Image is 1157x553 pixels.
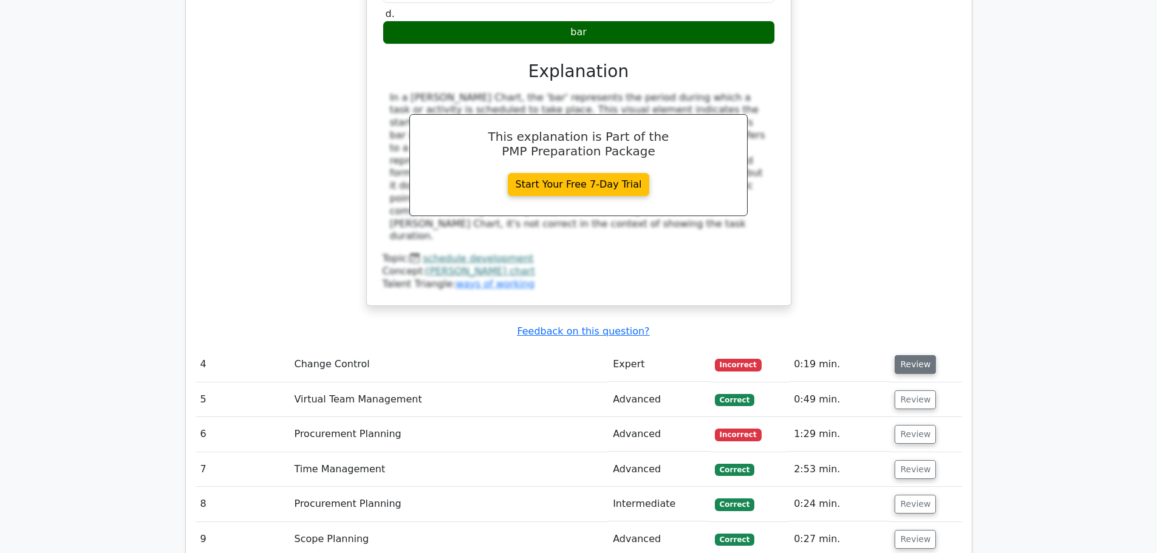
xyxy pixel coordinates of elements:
[390,92,768,243] div: In a [PERSON_NAME] Chart, the 'bar' represents the period during which a task or activity is sche...
[456,278,534,290] a: ways of working
[383,253,775,290] div: Talent Triangle:
[517,325,649,337] a: Feedback on this question?
[789,452,890,487] td: 2:53 min.
[789,417,890,452] td: 1:29 min.
[895,425,936,444] button: Review
[290,452,609,487] td: Time Management
[196,417,290,452] td: 6
[196,487,290,521] td: 8
[715,498,754,511] span: Correct
[895,495,936,514] button: Review
[426,265,535,277] a: [PERSON_NAME] chart
[895,530,936,549] button: Review
[423,253,533,264] a: schedule development
[608,452,710,487] td: Advanced
[290,487,609,521] td: Procurement Planning
[196,382,290,417] td: 5
[715,394,754,406] span: Correct
[383,265,775,278] div: Concept:
[789,347,890,382] td: 0:19 min.
[789,487,890,521] td: 0:24 min.
[608,487,710,521] td: Intermediate
[895,390,936,409] button: Review
[383,253,775,265] div: Topic:
[196,347,290,382] td: 4
[715,464,754,476] span: Correct
[290,347,609,382] td: Change Control
[895,355,936,374] button: Review
[608,417,710,452] td: Advanced
[895,460,936,479] button: Review
[608,347,710,382] td: Expert
[196,452,290,487] td: 7
[715,534,754,546] span: Correct
[383,21,775,44] div: bar
[789,382,890,417] td: 0:49 min.
[508,173,650,196] a: Start Your Free 7-Day Trial
[290,417,609,452] td: Procurement Planning
[290,382,609,417] td: Virtual Team Management
[715,429,762,441] span: Incorrect
[390,61,768,82] h3: Explanation
[608,382,710,417] td: Advanced
[386,8,395,19] span: d.
[715,359,762,371] span: Incorrect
